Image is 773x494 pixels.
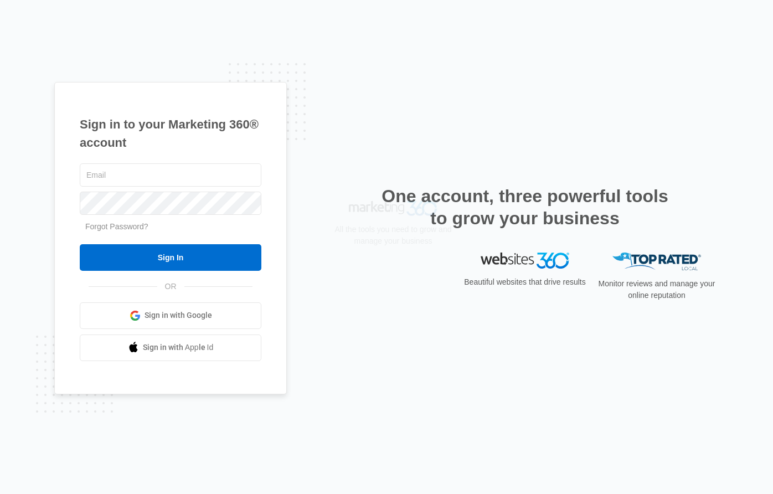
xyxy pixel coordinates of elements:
[157,281,184,292] span: OR
[331,275,455,299] p: All the tools you need to grow and manage your business
[80,163,261,187] input: Email
[80,244,261,271] input: Sign In
[85,222,148,231] a: Forgot Password?
[349,253,437,268] img: Marketing 360
[80,335,261,361] a: Sign in with Apple Id
[143,342,214,353] span: Sign in with Apple Id
[612,253,701,271] img: Top Rated Local
[145,310,212,321] span: Sign in with Google
[80,302,261,329] a: Sign in with Google
[595,278,719,301] p: Monitor reviews and manage your online reputation
[378,185,672,229] h2: One account, three powerful tools to grow your business
[80,115,261,152] h1: Sign in to your Marketing 360® account
[481,253,569,269] img: Websites 360
[463,276,587,288] p: Beautiful websites that drive results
